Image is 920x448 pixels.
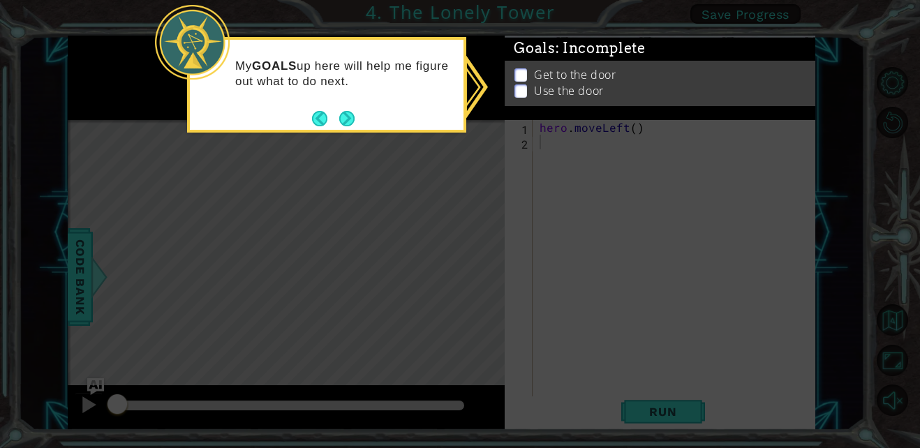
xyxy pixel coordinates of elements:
button: Next [339,111,355,126]
button: Back [312,111,339,126]
p: Get to the door [534,67,616,82]
p: My up here will help me figure out what to do next. [235,59,454,89]
strong: GOALS [252,59,297,73]
span: Goals [514,40,646,57]
span: : Incomplete [556,40,646,57]
p: Use the door [534,83,604,98]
